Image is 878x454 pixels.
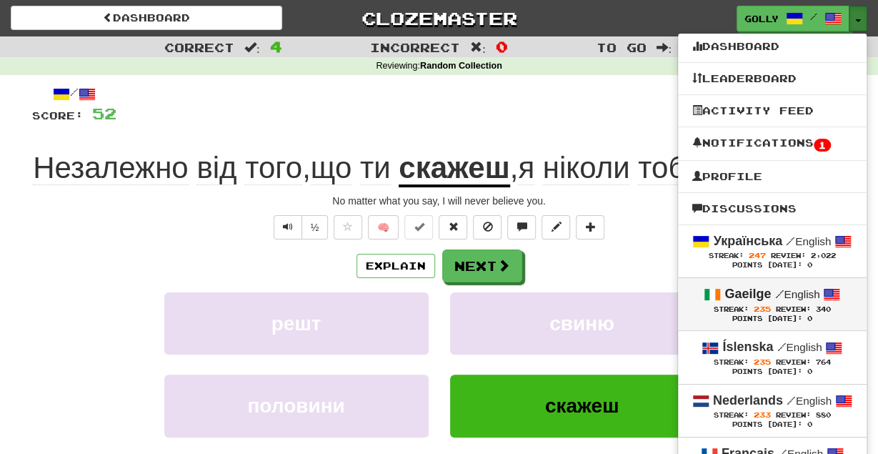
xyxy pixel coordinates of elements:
a: golly / [737,6,849,31]
span: 235 [754,305,771,313]
span: решт [271,312,321,335]
span: свиню [549,312,614,335]
strong: Gaeilge [724,287,771,301]
small: English [777,341,822,353]
span: 764 [816,358,831,366]
span: ти [360,151,391,185]
span: 880 [816,411,831,419]
span: Review: [776,411,811,419]
button: Discuss sentence (alt+u) [507,215,536,240]
span: Незалежно [33,151,188,185]
a: Dashboard [11,6,282,30]
strong: Nederlands [713,393,783,408]
a: Íslenska /English Streak: 235 Review: 764 Points [DATE]: 0 [678,331,867,383]
span: Streak: [714,411,749,419]
span: 340 [816,305,831,313]
span: тобі [638,151,692,185]
span: : [470,41,486,54]
span: / [786,235,795,247]
span: я [518,151,534,185]
span: Review: [776,358,811,366]
button: Next [442,250,522,282]
small: English [786,235,831,247]
button: Edit sentence (alt+d) [542,215,570,240]
a: Nederlands /English Streak: 233 Review: 880 Points [DATE]: 0 [678,385,867,437]
small: English [787,395,832,407]
span: golly [744,12,779,25]
button: скажеш [450,375,714,437]
button: решт [164,292,429,355]
a: Gaeilge /English Streak: 235 Review: 340 Points [DATE]: 0 [678,278,867,330]
a: Українська /English Streak: 247 Review: 2,022 Points [DATE]: 0 [678,225,867,277]
span: Review: [771,252,806,260]
span: Streak: [709,252,744,260]
a: Clozemaster [304,6,575,31]
div: Points [DATE]: 0 [692,315,852,324]
span: / [787,394,796,407]
span: 233 [754,410,771,419]
span: 247 [749,251,766,260]
span: того [245,151,302,185]
span: 0 [496,38,508,55]
strong: Українська [713,234,782,248]
span: , [33,151,399,185]
strong: Random Collection [420,61,502,71]
div: No matter what you say, I will never believe you. [32,194,847,208]
button: Add to collection (alt+a) [576,215,604,240]
span: Incorrect [370,40,460,54]
span: / [777,340,786,353]
span: скажеш [545,395,619,417]
u: скажеш [399,151,509,187]
a: Discussions [678,199,867,218]
div: Points [DATE]: 0 [692,367,852,377]
button: Explain [356,254,435,278]
a: Dashboard [678,37,867,56]
span: 235 [754,357,771,366]
span: Score: [32,109,84,122]
strong: Íslenska [722,340,773,354]
span: Review: [776,305,811,313]
span: : [656,41,672,54]
span: Correct [164,40,234,54]
button: ½ [301,215,329,240]
span: 4 [270,38,282,55]
div: Points [DATE]: 0 [692,420,852,430]
span: Streak: [714,305,749,313]
span: To go [596,40,646,54]
div: / [32,85,116,103]
a: Notifications1 [678,134,867,154]
span: половини [247,395,344,417]
span: / [810,11,817,21]
button: половини [164,375,429,437]
button: 🧠 [368,215,399,240]
span: ніколи [543,151,630,185]
span: Streak: [714,358,749,366]
a: Activity Feed [678,102,867,120]
span: / [774,287,784,300]
span: : [244,41,260,54]
button: Play sentence audio (ctl+space) [274,215,302,240]
span: 52 [92,104,116,122]
div: Text-to-speech controls [271,215,329,240]
button: свиню [450,292,714,355]
span: 1 [814,139,831,152]
button: Ignore sentence (alt+i) [473,215,502,240]
small: English [774,288,819,300]
button: Set this sentence to 100% Mastered (alt+m) [404,215,433,240]
span: від [196,151,236,185]
div: Points [DATE]: 0 [692,261,852,270]
a: Leaderboard [678,69,867,88]
button: Reset to 0% Mastered (alt+r) [439,215,467,240]
span: 2,022 [811,252,836,260]
span: , . [510,151,845,185]
a: Profile [678,167,867,186]
span: що [311,151,351,185]
button: Favorite sentence (alt+f) [334,215,362,240]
